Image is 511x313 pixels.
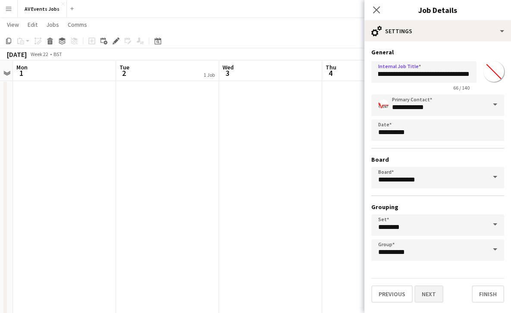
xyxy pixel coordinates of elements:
[15,68,28,78] span: 1
[28,21,38,28] span: Edit
[18,0,67,17] button: AV Events Jobs
[118,68,129,78] span: 2
[68,21,87,28] span: Comms
[364,4,511,16] h3: Job Details
[364,21,511,41] div: Settings
[371,48,504,56] h3: General
[46,21,59,28] span: Jobs
[324,68,336,78] span: 4
[7,50,27,59] div: [DATE]
[223,63,234,71] span: Wed
[371,285,413,303] button: Previous
[326,63,336,71] span: Thu
[3,19,22,30] a: View
[43,19,63,30] a: Jobs
[53,51,62,57] div: BST
[28,51,50,57] span: Week 22
[472,285,504,303] button: Finish
[7,21,19,28] span: View
[64,19,91,30] a: Comms
[204,72,215,78] div: 1 Job
[414,285,443,303] button: Next
[16,63,28,71] span: Mon
[221,68,234,78] span: 3
[24,19,41,30] a: Edit
[371,203,504,211] h3: Grouping
[119,63,129,71] span: Tue
[371,156,504,163] h3: Board
[446,85,477,91] span: 66 / 140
